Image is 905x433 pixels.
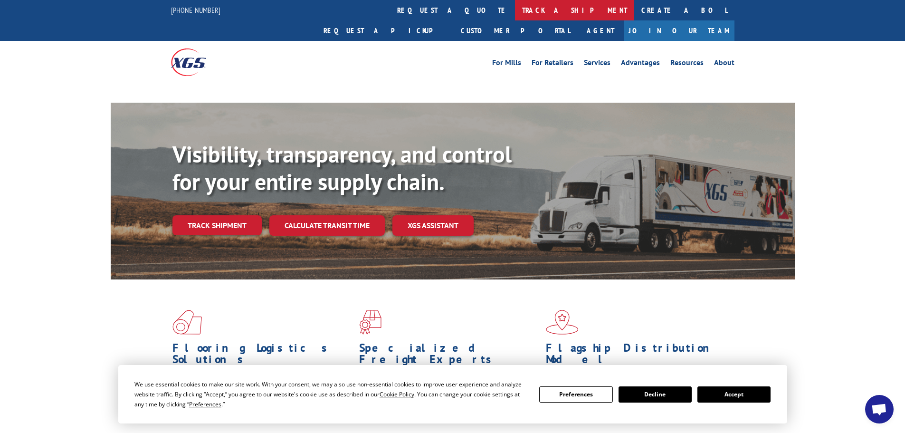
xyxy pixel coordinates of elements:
button: Preferences [539,386,612,403]
a: Services [584,59,610,69]
a: Customer Portal [454,20,577,41]
h1: Specialized Freight Experts [359,342,539,370]
img: xgs-icon-focused-on-flooring-red [359,310,381,335]
a: Track shipment [172,215,262,235]
a: Agent [577,20,624,41]
button: Decline [619,386,692,403]
a: About [714,59,734,69]
a: Join Our Team [624,20,734,41]
a: Calculate transit time [269,215,385,236]
a: Advantages [621,59,660,69]
img: xgs-icon-total-supply-chain-intelligence-red [172,310,202,335]
a: [PHONE_NUMBER] [171,5,220,15]
div: Open chat [865,395,894,423]
div: Cookie Consent Prompt [118,365,787,423]
a: XGS ASSISTANT [392,215,474,236]
img: xgs-icon-flagship-distribution-model-red [546,310,579,335]
b: Visibility, transparency, and control for your entire supply chain. [172,139,512,196]
div: We use essential cookies to make our site work. With your consent, we may also use non-essential ... [134,379,528,409]
a: Resources [670,59,704,69]
span: Preferences [189,400,221,408]
a: For Mills [492,59,521,69]
button: Accept [697,386,771,403]
span: Cookie Policy [380,390,414,398]
h1: Flagship Distribution Model [546,342,725,370]
h1: Flooring Logistics Solutions [172,342,352,370]
a: Request a pickup [316,20,454,41]
a: For Retailers [532,59,573,69]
